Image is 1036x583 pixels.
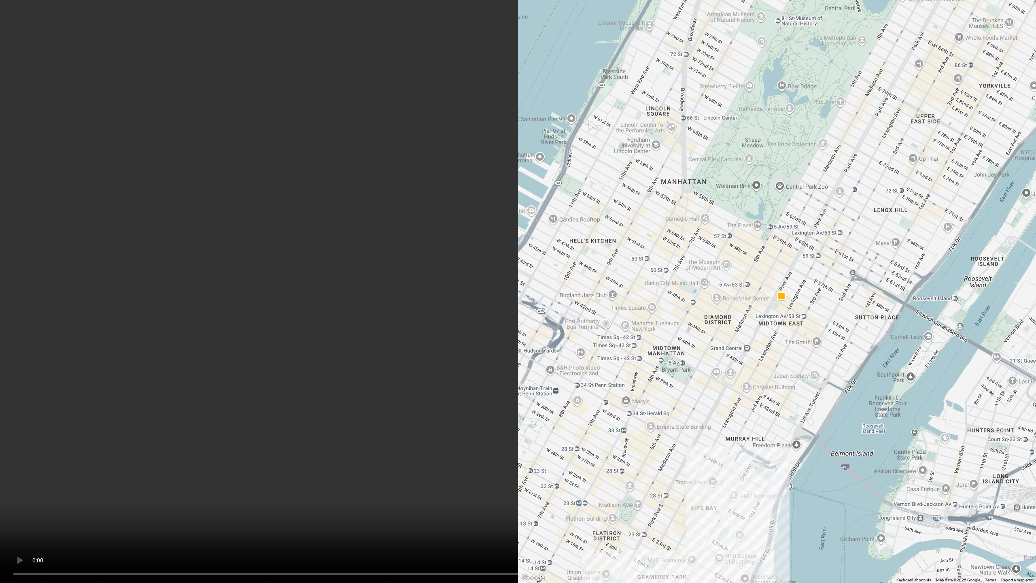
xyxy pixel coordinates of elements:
a: Report a map error [1001,578,1034,582]
a: Terms (opens in new tab) [985,578,996,582]
span: Map data ©2025 Google [936,578,980,582]
a: Open this area in Google Maps (opens a new window) [520,572,547,583]
img: Google [520,572,547,583]
button: Keyboard shortcuts [896,577,931,583]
